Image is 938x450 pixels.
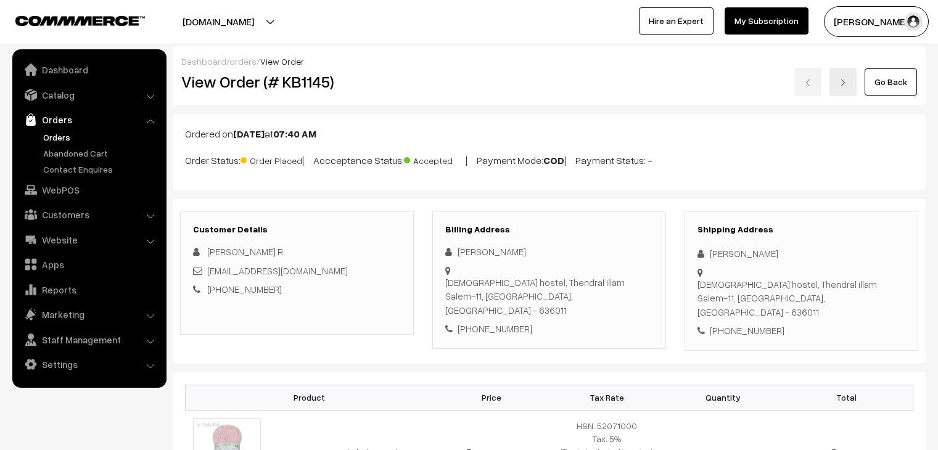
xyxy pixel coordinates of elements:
[445,224,653,235] h3: Billing Address
[186,385,434,410] th: Product
[139,6,297,37] button: [DOMAIN_NAME]
[15,229,162,251] a: Website
[15,84,162,106] a: Catalog
[15,59,162,81] a: Dashboard
[543,154,564,166] b: COD
[15,203,162,226] a: Customers
[15,16,145,25] img: COMMMERCE
[725,7,808,35] a: My Subscription
[229,56,257,67] a: orders
[665,385,781,410] th: Quantity
[207,265,348,276] a: [EMAIL_ADDRESS][DOMAIN_NAME]
[181,56,226,67] a: Dashboard
[15,329,162,351] a: Staff Management
[697,277,905,319] div: [DEMOGRAPHIC_DATA] hostel, Thendral illam Salem-11, [GEOGRAPHIC_DATA], [GEOGRAPHIC_DATA] - 636011
[185,151,913,168] p: Order Status: | Accceptance Status: | Payment Mode: | Payment Status: -
[15,179,162,201] a: WebPOS
[904,12,923,31] img: user
[181,72,414,91] h2: View Order (# KB1145)
[549,385,665,410] th: Tax Rate
[181,55,917,68] div: / /
[233,128,265,140] b: [DATE]
[445,322,653,336] div: [PHONE_NUMBER]
[445,276,653,317] div: [DEMOGRAPHIC_DATA] hostel, Thendral illam Salem-11, [GEOGRAPHIC_DATA], [GEOGRAPHIC_DATA] - 636011
[241,151,302,167] span: Order Placed
[865,68,917,96] a: Go Back
[434,385,549,410] th: Price
[15,279,162,301] a: Reports
[781,385,913,410] th: Total
[15,353,162,375] a: Settings
[697,224,905,235] h3: Shipping Address
[193,224,401,235] h3: Customer Details
[445,245,653,259] div: [PERSON_NAME]
[15,253,162,276] a: Apps
[404,151,466,167] span: Accepted
[40,147,162,160] a: Abandoned Cart
[207,246,283,257] span: [PERSON_NAME] R
[839,79,847,86] img: right-arrow.png
[697,247,905,261] div: [PERSON_NAME]
[185,126,913,141] p: Ordered on at
[260,56,304,67] span: View Order
[207,284,282,295] a: [PHONE_NUMBER]
[639,7,714,35] a: Hire an Expert
[15,303,162,325] a: Marketing
[15,12,123,27] a: COMMMERCE
[40,131,162,144] a: Orders
[697,324,905,338] div: [PHONE_NUMBER]
[824,6,929,37] button: [PERSON_NAME]…
[15,108,162,131] a: Orders
[273,128,316,140] b: 07:40 AM
[40,163,162,176] a: Contact Enquires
